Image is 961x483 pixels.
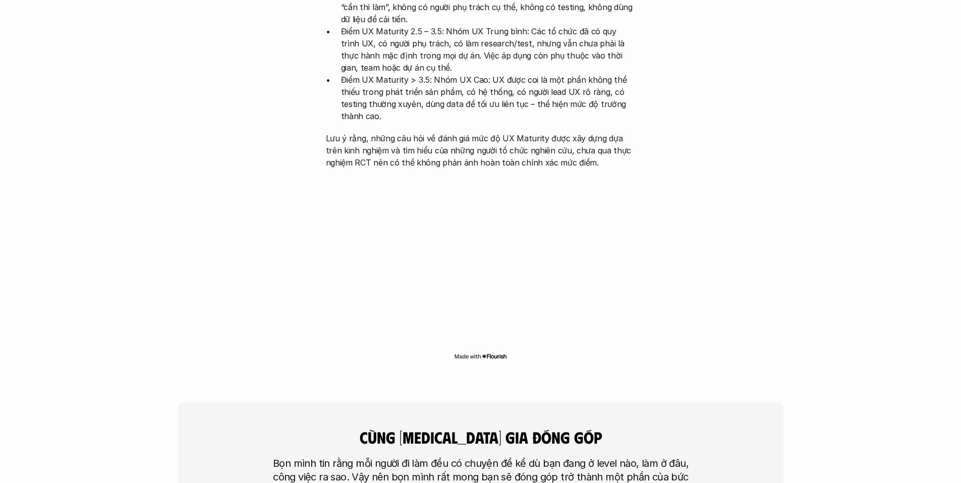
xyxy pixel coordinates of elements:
img: Made with Flourish [454,352,507,360]
p: Điểm UX Maturity 2.5 – 3.5: Nhóm UX Trung bình: Các tổ chức đã có quy trình UX, có người phụ trác... [341,25,636,74]
h4: cùng [MEDICAL_DATA] gia đóng góp [317,427,645,447]
p: Điểm UX Maturity > 3.5: Nhóm UX Cao: UX được coi là một phần không thể thiếu trong phát triển sản... [341,74,636,122]
p: Lưu ý rằng, những câu hỏi về đánh giá mức độ UX Maturity được xây dựng dựa trên kinh nghiệm và tì... [326,132,636,169]
iframe: Interactive or visual content [317,174,645,350]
